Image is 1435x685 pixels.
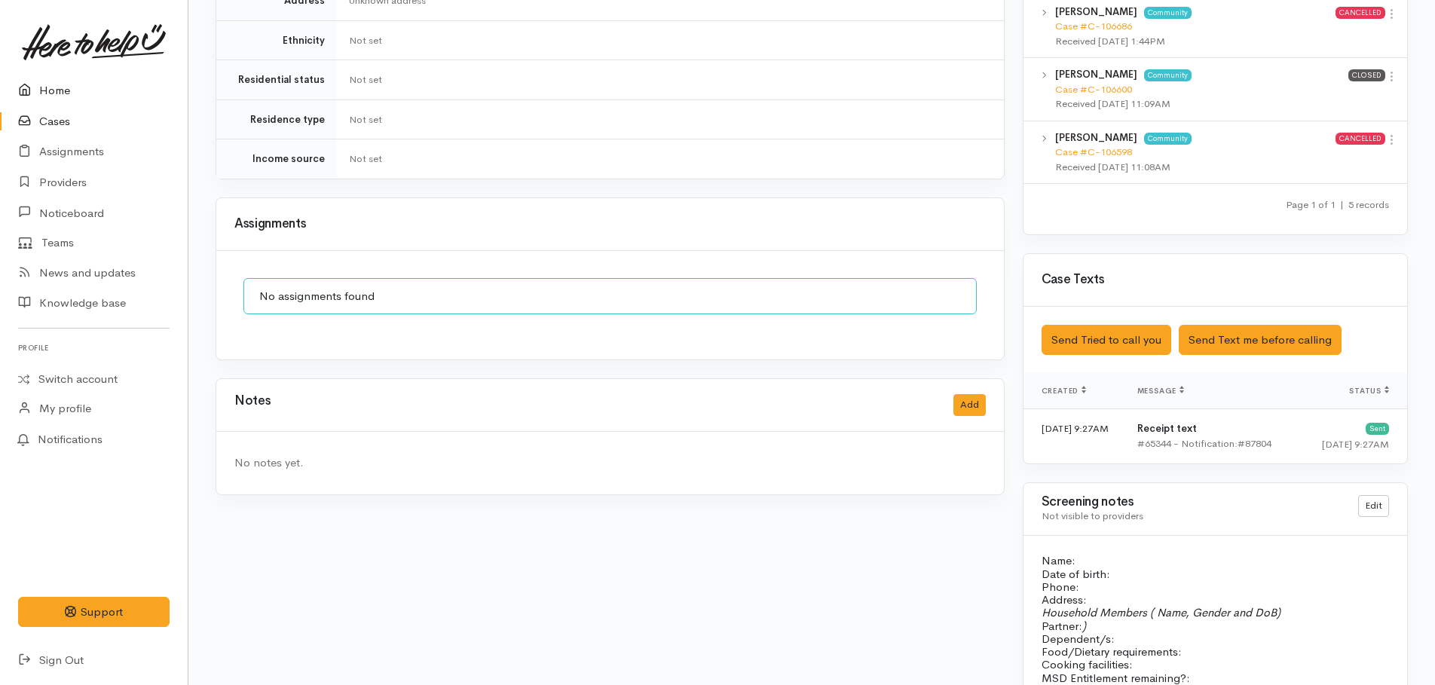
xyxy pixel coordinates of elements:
td: Residence type [216,99,337,139]
span: Date of birth: [1042,567,1110,581]
b: [PERSON_NAME] [1055,131,1137,144]
span: Not set [349,113,382,126]
span: Not set [349,152,382,165]
div: Received [DATE] 1:44PM [1055,34,1336,49]
div: Not visible to providers [1042,509,1340,524]
a: Case #C-106600 [1055,83,1132,96]
i: ) [1082,619,1086,633]
h3: Screening notes [1042,495,1340,509]
td: Income source [216,139,337,179]
h6: Profile [18,338,170,358]
b: [PERSON_NAME] [1055,68,1137,81]
span: Phone: [1042,579,1079,594]
span: Cancelled [1336,7,1385,19]
span: Message [1137,386,1185,396]
div: Received [DATE] 11:09AM [1055,96,1348,112]
a: Edit [1358,495,1389,517]
button: Add [953,394,986,416]
span: Community [1144,69,1192,81]
div: No notes yet. [234,454,986,472]
span: Closed [1348,69,1385,81]
span: Community [1144,7,1192,19]
span: Not set [349,73,382,86]
h3: Assignments [234,217,986,231]
span: Household Members ( Name, Gender and DoB) [1042,605,1280,619]
span: Status [1349,386,1389,396]
h3: Notes [234,394,271,416]
span: | [1340,198,1344,211]
span: Address: [1042,592,1087,607]
span: Name: [1042,553,1075,567]
span: MSD Entitlement remaining?: [1042,671,1190,685]
b: [PERSON_NAME] [1055,5,1137,18]
span: Cooking facilities: [1042,657,1133,671]
div: Received [DATE] 11:08AM [1055,160,1336,175]
a: Case #C-106598 [1055,145,1132,158]
button: Support [18,597,170,628]
td: Residential status [216,60,337,100]
button: Send Text me before calling [1179,325,1342,356]
b: Receipt text [1137,422,1197,435]
h3: Case Texts [1042,273,1389,287]
div: No assignments found [243,278,977,315]
span: Created [1042,386,1087,396]
span: Cancelled [1336,133,1385,145]
a: Case #C-106686 [1055,20,1132,32]
span: Community [1144,133,1192,145]
span: Partner: [1042,619,1086,633]
button: Send Tried to call you [1042,325,1171,356]
div: [DATE] 9:27AM [1312,437,1389,452]
small: Page 1 of 1 5 records [1286,198,1389,211]
span: Food/Dietary requirements: [1042,644,1182,659]
div: Sent [1366,423,1389,435]
td: Ethnicity [216,20,337,60]
span: Dependent/s: [1042,631,1115,646]
span: Not set [349,34,382,47]
td: [DATE] 9:27AM [1023,409,1125,464]
div: #65344 - Notification:#87804 [1137,436,1288,451]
